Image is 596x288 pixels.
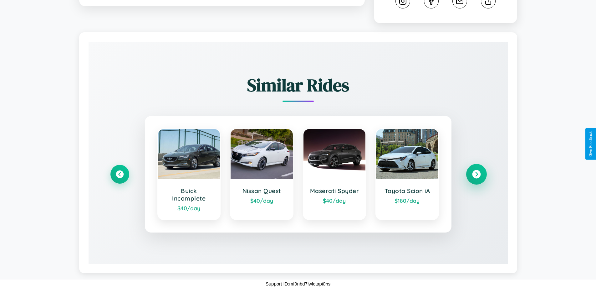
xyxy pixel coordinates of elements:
[266,280,331,288] p: Support ID: mf9nbd7lwlctapi0hs
[230,128,293,220] a: Nissan Quest$40/day
[303,128,366,220] a: Maserati Spyder$40/day
[382,187,432,195] h3: Toyota Scion iA
[237,187,287,195] h3: Nissan Quest
[310,187,359,195] h3: Maserati Spyder
[164,187,214,202] h3: Buick Incomplete
[310,197,359,204] div: $ 40 /day
[588,131,593,157] div: Give Feedback
[164,205,214,212] div: $ 40 /day
[110,73,486,97] h2: Similar Rides
[382,197,432,204] div: $ 180 /day
[157,128,221,220] a: Buick Incomplete$40/day
[375,128,439,220] a: Toyota Scion iA$180/day
[237,197,287,204] div: $ 40 /day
